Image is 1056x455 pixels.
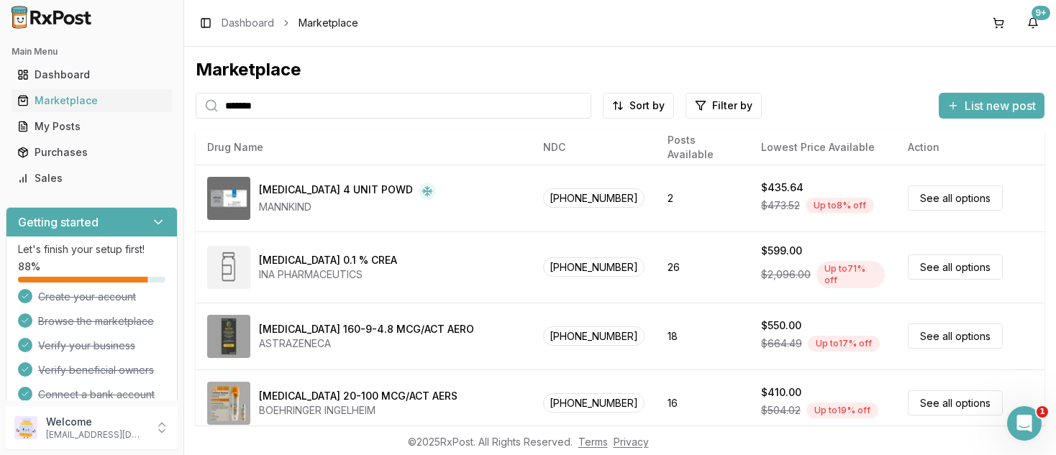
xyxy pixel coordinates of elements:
img: Afrezza 4 UNIT POWD [207,177,250,220]
button: Purchases [6,141,178,164]
div: BOEHRINGER INGELHEIM [259,403,458,418]
p: Welcome [46,415,146,429]
div: My Posts [17,119,166,134]
div: Marketplace [196,58,1044,81]
a: See all options [908,185,1003,211]
div: MANNKIND [259,200,436,214]
p: Let's finish your setup first! [18,242,165,257]
div: [MEDICAL_DATA] 0.1 % CREA [259,253,397,267]
img: RxPost Logo [6,6,98,29]
button: My Posts [6,115,178,138]
td: 18 [656,303,750,369]
img: User avatar [14,416,37,439]
a: Purchases [12,139,172,165]
button: Dashboard [6,63,178,86]
div: $410.00 [761,385,801,400]
div: Up to 71 % off [816,261,885,288]
div: $435.64 [761,180,804,195]
a: See all options [908,254,1003,280]
span: List new post [965,97,1036,114]
button: 9+ [1021,12,1044,35]
td: 2 [656,165,750,231]
th: Action [896,130,1044,165]
span: Sort by [629,98,665,113]
span: Create your account [38,290,136,304]
div: Up to 17 % off [808,336,880,351]
span: Verify your business [38,339,135,353]
div: Up to 19 % off [806,403,878,418]
div: Sales [17,171,166,185]
div: [MEDICAL_DATA] 160-9-4.8 MCG/ACT AERO [259,322,474,336]
td: 26 [656,231,750,303]
div: [MEDICAL_DATA] 20-100 MCG/ACT AERS [259,389,458,403]
h3: Getting started [18,213,99,231]
div: $599.00 [761,244,802,258]
button: Marketplace [6,89,178,112]
a: List new post [939,100,1044,114]
a: My Posts [12,114,172,139]
div: [MEDICAL_DATA] 4 UNIT POWD [259,183,413,200]
span: Connect a bank account [38,387,155,402]
a: Marketplace [12,88,172,114]
span: $2,096.00 [761,267,811,282]
span: [PHONE_NUMBER] [543,257,645,277]
span: $504.02 [761,403,801,418]
iframe: Intercom live chat [1007,406,1042,441]
div: ASTRAZENECA [259,336,474,351]
div: Marketplace [17,93,166,108]
a: See all options [908,323,1003,349]
a: Dashboard [222,16,274,30]
th: NDC [532,130,656,165]
span: 88 % [18,259,40,274]
div: $550.00 [761,318,801,333]
span: [PHONE_NUMBER] [543,393,645,413]
span: $473.52 [761,198,800,213]
button: Sales [6,167,178,190]
button: Filter by [686,93,762,119]
a: Terms [578,436,608,448]
img: Amcinonide 0.1 % CREA [207,246,250,289]
nav: breadcrumb [222,16,358,30]
th: Lowest Price Available [750,130,896,165]
div: Purchases [17,145,166,160]
span: [PHONE_NUMBER] [543,188,645,208]
span: [PHONE_NUMBER] [543,326,645,346]
img: Breztri Aerosphere 160-9-4.8 MCG/ACT AERO [207,315,250,358]
button: Sort by [603,93,674,119]
span: Verify beneficial owners [38,363,154,377]
span: 1 [1037,406,1048,418]
div: Up to 8 % off [806,198,874,213]
td: 16 [656,369,750,436]
span: $664.49 [761,336,802,351]
span: Filter by [712,98,752,113]
div: INA PHARMACEUTICS [259,267,397,282]
button: List new post [939,93,1044,119]
div: Dashboard [17,68,166,82]
span: Browse the marketplace [38,314,154,328]
a: Sales [12,165,172,191]
a: See all options [908,390,1003,415]
a: Privacy [614,436,649,448]
h2: Main Menu [12,46,172,58]
span: Marketplace [299,16,358,30]
th: Posts Available [656,130,750,165]
p: [EMAIL_ADDRESS][DOMAIN_NAME] [46,429,146,441]
div: 9+ [1032,6,1050,20]
a: Dashboard [12,62,172,88]
img: Combivent Respimat 20-100 MCG/ACT AERS [207,382,250,425]
th: Drug Name [196,130,532,165]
